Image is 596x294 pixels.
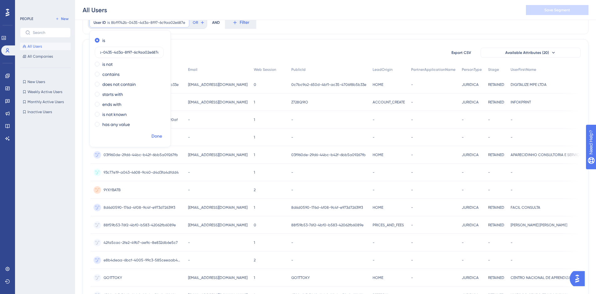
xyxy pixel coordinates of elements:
[254,187,256,192] span: 2
[511,205,540,210] span: FACIL CONSULTA
[488,117,490,122] span: -
[188,205,247,210] span: [EMAIL_ADDRESS][DOMAIN_NAME]
[373,275,383,280] span: HOME
[462,82,479,87] span: JURIDICA
[104,152,178,157] span: 03f960de-29d6-44bc-b42f-6bb5a09267fb
[511,275,589,280] span: CENTRO NACIONAL DE APRENDIZAGEM PROFISSIONAL - CENAP
[20,108,71,116] button: Inactive Users
[462,275,479,280] span: JURIDICA
[411,223,413,228] span: -
[373,82,383,87] span: HOME
[411,275,413,280] span: -
[488,205,504,210] span: RETAINED
[411,82,413,87] span: -
[104,205,175,210] span: 8d6d0590-176d-4f08-9c4f-e973d72639f3
[20,16,33,21] div: PEOPLE
[511,170,512,175] span: -
[254,275,255,280] span: 1
[20,88,71,96] button: Weekly Active Users
[20,98,71,106] button: Monthly Active Users
[188,117,190,122] span: -
[373,117,374,122] span: -
[511,67,536,72] span: UserFirstName
[188,67,197,72] span: Email
[462,170,464,175] span: -
[488,135,490,140] span: -
[488,170,490,175] span: -
[104,223,176,228] span: 88f59b53-76f2-4bf0-b583-42062fb6089e
[411,100,413,105] span: -
[462,258,464,263] span: -
[240,19,249,26] span: Filter
[188,100,247,105] span: [EMAIL_ADDRESS][DOMAIN_NAME]
[373,170,374,175] span: -
[254,170,255,175] span: 1
[104,275,122,280] span: GO1TTOKY
[462,135,464,140] span: -
[462,240,464,245] span: -
[254,152,255,157] span: 1
[446,48,477,58] button: Export CSV
[462,205,479,210] span: JURIDICA
[254,258,256,263] span: 2
[188,258,190,263] span: -
[488,82,504,87] span: RETAINED
[28,79,45,84] span: New Users
[511,100,531,105] span: INFOKPRINT
[511,187,512,192] span: -
[488,67,499,72] span: Stage
[104,187,120,192] span: 9YXYBATB
[102,111,127,118] label: is not known
[291,117,293,122] span: -
[111,20,185,25] span: 8bf9742b-0435-4d3a-8f97-6c9aa02e687e
[188,152,247,157] span: [EMAIL_ADDRESS][DOMAIN_NAME]
[488,100,504,105] span: RETAINED
[291,100,308,105] span: Z728Q9IO
[544,8,570,13] span: Save Segment
[373,223,404,228] span: PRICES_AND_FEES
[511,135,512,140] span: -
[107,20,110,25] span: is
[33,30,65,35] input: Search
[291,170,293,175] span: -
[291,67,306,72] span: PublicId
[28,54,53,59] span: All Companies
[254,135,255,140] span: 1
[462,67,482,72] span: PersonType
[102,121,130,128] label: has any value
[188,187,190,192] span: -
[254,240,255,245] span: 1
[188,135,190,140] span: -
[291,152,366,157] span: 03f960de-29d6-44bc-b42f-6bb5a09267fb
[291,82,366,87] span: 0c7bc9a2-650d-4bf1-ac35-4706f8b5b33e
[102,101,121,108] label: ends with
[488,240,490,245] span: -
[373,100,405,105] span: ACCOUNT_CREATE
[411,187,413,192] span: -
[505,50,549,55] span: Available Attributes (20)
[104,240,178,245] span: 42fa5cac-2fe2-49b7-ae9c-8e832db6e5c7
[225,16,256,29] button: Filter
[94,20,106,25] span: User ID
[511,117,512,122] span: -
[291,223,364,228] span: 88f59b53-76f2-4bf0-b583-42062fb6089e
[61,16,69,21] span: New
[102,60,113,68] label: is not
[151,133,162,140] span: Done
[291,135,293,140] span: -
[411,258,413,263] span: -
[102,71,120,78] label: contains
[193,20,198,25] span: OR
[373,135,374,140] span: -
[411,67,456,72] span: PartnerApplicationName
[511,152,589,157] span: APARECIDINHO CONSULTORIA E SERVICOS LTDA
[188,82,247,87] span: [EMAIL_ADDRESS][DOMAIN_NAME]
[411,117,413,122] span: -
[148,131,166,142] button: Done
[373,240,374,245] span: -
[411,152,413,157] span: -
[511,240,512,245] span: -
[254,67,276,72] span: Web Session
[570,269,588,288] iframe: UserGuiding AI Assistant Launcher
[20,53,71,60] button: All Companies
